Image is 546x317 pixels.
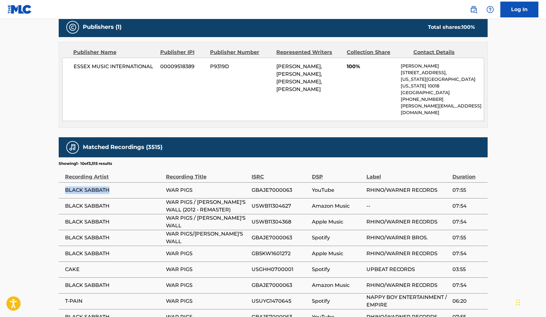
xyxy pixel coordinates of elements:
[312,281,363,289] span: Amazon Music
[452,281,484,289] span: 07:54
[166,186,248,194] span: WAR PIGS
[312,266,363,273] span: Spotify
[65,266,163,273] span: CAKE
[252,166,309,181] div: ISRC
[366,250,449,257] span: RHINO/WARNER RECORDS
[252,202,309,210] span: USWB11304627
[166,266,248,273] span: WAR PIGS
[252,186,309,194] span: GBAJE7000063
[65,218,163,226] span: BLACK SABBATH
[516,293,520,312] div: Drag
[366,166,449,181] div: Label
[252,266,309,273] span: USGHH0700001
[73,49,155,56] div: Publisher Name
[166,281,248,289] span: WAR PIGS
[65,281,163,289] span: BLACK SABBATH
[452,266,484,273] span: 03:55
[276,63,322,92] span: [PERSON_NAME], [PERSON_NAME], [PERSON_NAME], [PERSON_NAME]
[74,63,156,70] span: ESSEX MUSIC INTERNATIONAL
[65,297,163,305] span: T-PAIN
[65,234,163,242] span: BLACK SABBATH
[65,166,163,181] div: Recording Artist
[65,250,163,257] span: BLACK SABBATH
[401,103,484,116] p: [PERSON_NAME][EMAIL_ADDRESS][DOMAIN_NAME]
[401,96,484,103] p: [PHONE_NUMBER]
[500,2,538,17] a: Log In
[452,202,484,210] span: 07:54
[486,6,494,13] img: help
[312,234,363,242] span: Spotify
[69,144,76,151] img: Matched Recordings
[428,23,475,31] div: Total shares:
[312,186,363,194] span: YouTube
[347,63,396,70] span: 100%
[312,297,363,305] span: Spotify
[452,250,484,257] span: 07:54
[366,202,449,210] span: --
[312,250,363,257] span: Apple Music
[366,281,449,289] span: RHINO/WARNER RECORDS
[65,186,163,194] span: BLACK SABBATH
[166,214,248,230] span: WAR PIGS / [PERSON_NAME]'S WALL
[366,266,449,273] span: UPBEAT RECORDS
[166,198,248,214] span: WAR PIGS / [PERSON_NAME]'S WALL (2012 - REMASTER)
[366,186,449,194] span: RHINO/WARNER RECORDS
[160,63,205,70] span: 00009518389
[452,218,484,226] span: 07:54
[467,3,480,16] a: Public Search
[452,186,484,194] span: 07:55
[312,166,363,181] div: DSP
[166,297,248,305] span: WAR PIGS
[401,76,484,89] p: [US_STATE][GEOGRAPHIC_DATA][US_STATE] 10018
[347,49,408,56] div: Collection Share
[312,218,363,226] span: Apple Music
[8,5,32,14] img: MLC Logo
[210,63,272,70] span: P9319D
[252,218,309,226] span: USWB11304368
[160,49,205,56] div: Publisher IPI
[83,23,122,31] h5: Publishers (1)
[452,234,484,242] span: 07:55
[514,287,546,317] iframe: Chat Widget
[166,166,248,181] div: Recording Title
[452,166,484,181] div: Duration
[312,202,363,210] span: Amazon Music
[65,202,163,210] span: BLACK SABBATH
[470,6,477,13] img: search
[252,234,309,242] span: GBAJE7000063
[210,49,272,56] div: Publisher Number
[83,144,162,151] h5: Matched Recordings (3515)
[484,3,497,16] div: Help
[59,161,112,166] p: Showing 1 - 10 of 3,515 results
[252,250,309,257] span: GB5KW1601272
[401,69,484,76] p: [STREET_ADDRESS],
[366,218,449,226] span: RHINO/WARNER RECORDS
[366,294,449,309] span: NAPPY BOY ENTERTAINMENT / EMPIRE
[166,250,248,257] span: WAR PIGS
[276,49,342,56] div: Represented Writers
[452,297,484,305] span: 06:20
[462,24,475,30] span: 100 %
[413,49,475,56] div: Contact Details
[366,234,449,242] span: RHINO/WARNER BROS.
[401,63,484,69] p: [PERSON_NAME]
[252,281,309,289] span: GBAJE7000063
[252,297,309,305] span: USUYG1470645
[401,89,484,96] p: [GEOGRAPHIC_DATA]
[166,230,248,245] span: WAR PIGS/[PERSON_NAME]'S WALL
[69,23,76,31] img: Publishers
